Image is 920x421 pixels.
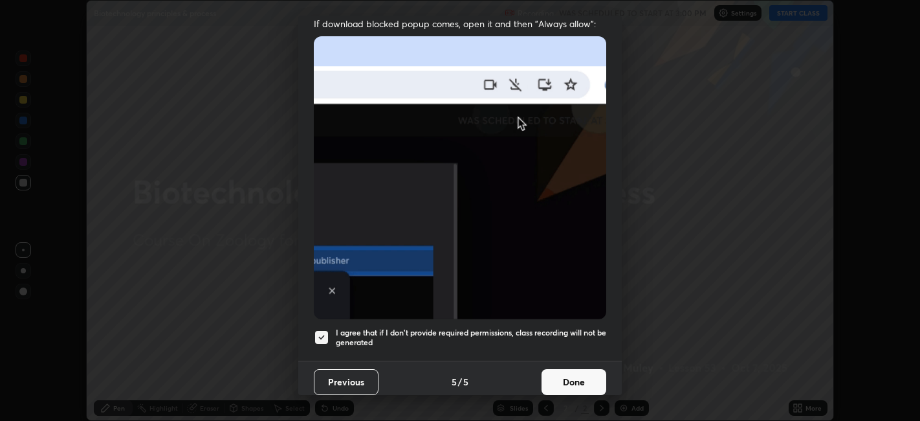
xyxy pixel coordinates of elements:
button: Done [542,369,606,395]
span: If download blocked popup comes, open it and then "Always allow": [314,17,606,30]
h4: / [458,375,462,389]
h4: 5 [452,375,457,389]
button: Previous [314,369,378,395]
h4: 5 [463,375,468,389]
img: downloads-permission-blocked.gif [314,36,606,319]
h5: I agree that if I don't provide required permissions, class recording will not be generated [336,328,606,348]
